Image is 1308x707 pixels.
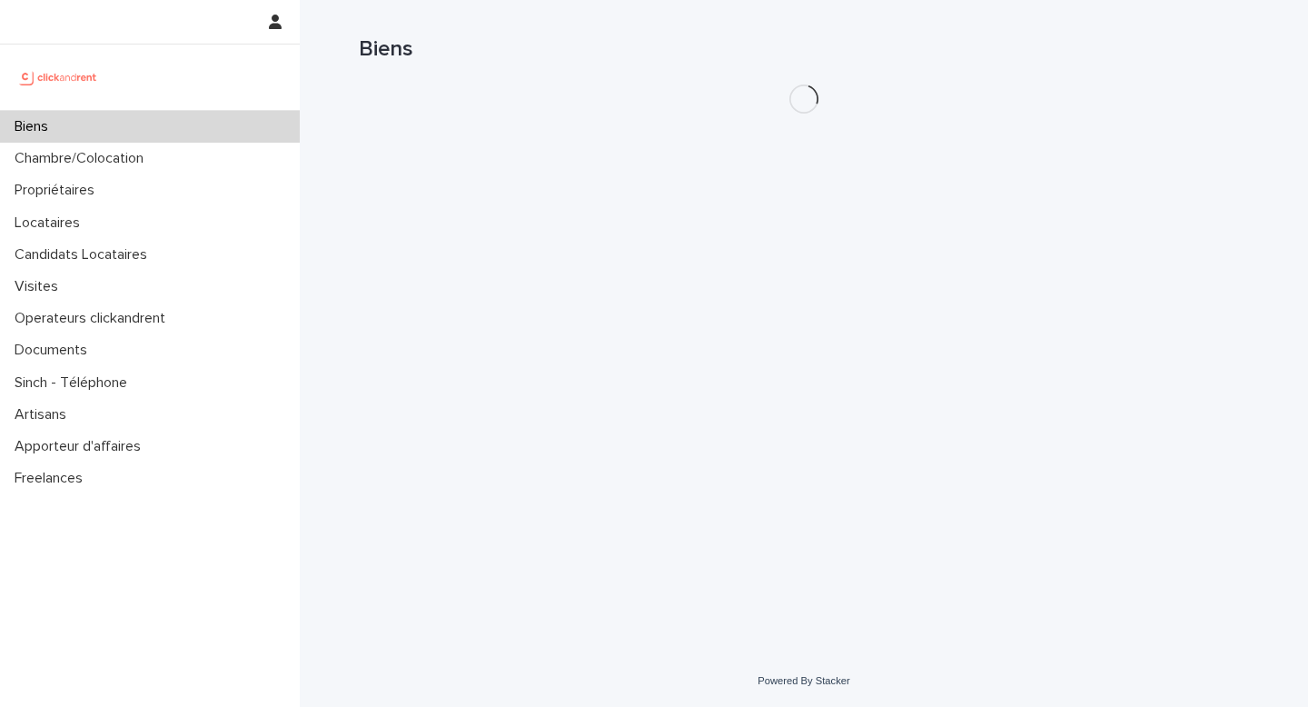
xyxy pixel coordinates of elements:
[7,374,142,392] p: Sinch - Téléphone
[7,182,109,199] p: Propriétaires
[7,150,158,167] p: Chambre/Colocation
[7,278,73,295] p: Visites
[7,118,63,135] p: Biens
[7,438,155,455] p: Apporteur d'affaires
[7,406,81,423] p: Artisans
[7,342,102,359] p: Documents
[7,310,180,327] p: Operateurs clickandrent
[7,470,97,487] p: Freelances
[7,246,162,264] p: Candidats Locataires
[7,214,94,232] p: Locataires
[15,59,103,95] img: UCB0brd3T0yccxBKYDjQ
[359,36,1249,63] h1: Biens
[758,675,849,686] a: Powered By Stacker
